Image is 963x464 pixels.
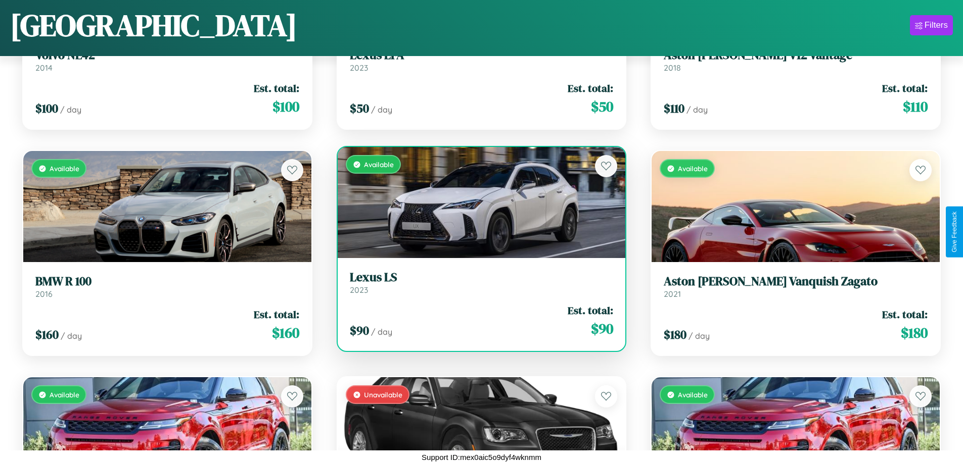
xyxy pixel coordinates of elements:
span: 2016 [35,289,53,299]
span: $ 90 [591,319,613,339]
span: $ 100 [272,96,299,117]
h3: Lexus LS [350,270,614,285]
span: $ 180 [664,326,686,343]
span: Est. total: [882,81,928,95]
span: / day [371,327,392,337]
span: $ 90 [350,322,369,339]
div: Filters [925,20,948,30]
span: / day [61,331,82,341]
span: 2018 [664,63,681,73]
span: 2014 [35,63,53,73]
span: Unavailable [364,390,402,399]
span: $ 160 [272,323,299,343]
span: / day [686,105,708,115]
span: $ 160 [35,326,59,343]
span: Available [678,390,708,399]
span: Available [678,164,708,173]
span: 2023 [350,63,368,73]
button: Filters [910,15,953,35]
span: $ 50 [350,100,369,117]
span: $ 180 [901,323,928,343]
span: / day [689,331,710,341]
a: Aston [PERSON_NAME] Vanquish Zagato2021 [664,274,928,299]
span: Est. total: [568,81,613,95]
div: Give Feedback [951,212,958,252]
span: Est. total: [882,307,928,322]
span: Est. total: [254,81,299,95]
a: Lexus LS2023 [350,270,614,295]
span: $ 100 [35,100,58,117]
span: Est. total: [568,303,613,318]
a: Volvo NE422014 [35,48,299,73]
span: Est. total: [254,307,299,322]
span: / day [60,105,81,115]
span: Available [364,160,394,169]
a: Lexus LFA2023 [350,48,614,73]
a: Aston [PERSON_NAME] V12 Vantage2018 [664,48,928,73]
span: 2021 [664,289,681,299]
h3: Aston [PERSON_NAME] Vanquish Zagato [664,274,928,289]
span: $ 50 [591,96,613,117]
h1: [GEOGRAPHIC_DATA] [10,5,297,46]
h3: Aston [PERSON_NAME] V12 Vantage [664,48,928,63]
span: $ 110 [664,100,684,117]
span: $ 110 [903,96,928,117]
span: Available [50,390,79,399]
span: Available [50,164,79,173]
span: / day [371,105,392,115]
span: 2023 [350,285,368,295]
a: BMW R 1002016 [35,274,299,299]
p: Support ID: mex0aic5o9dyf4wknmm [422,450,541,464]
h3: BMW R 100 [35,274,299,289]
